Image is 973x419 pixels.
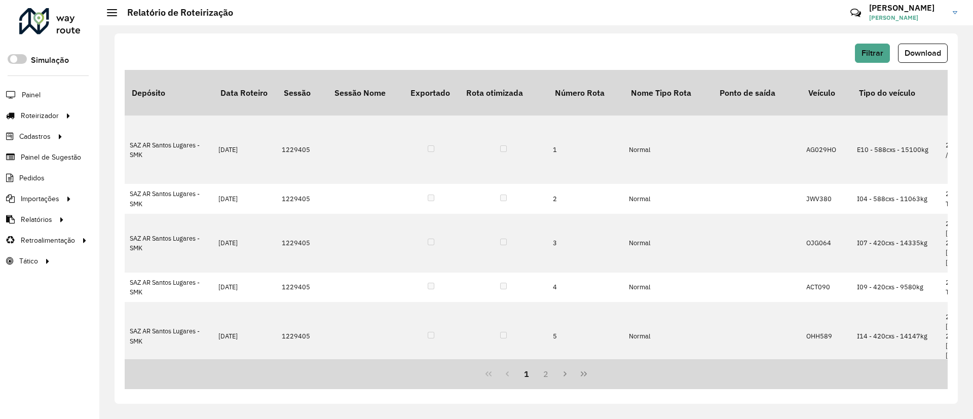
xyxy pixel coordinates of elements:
[213,70,277,116] th: Data Roteiro
[905,49,941,57] span: Download
[277,70,327,116] th: Sessão
[125,273,213,302] td: SAZ AR Santos Lugares - SMK
[21,110,59,121] span: Roteirizador
[213,302,277,370] td: [DATE]
[548,273,624,302] td: 4
[277,116,327,184] td: 1229405
[277,273,327,302] td: 1229405
[548,116,624,184] td: 1
[125,70,213,116] th: Depósito
[459,70,548,116] th: Rota otimizada
[852,116,941,184] td: E10 - 588cxs - 15100kg
[801,214,852,273] td: OJG064
[801,302,852,370] td: OHH589
[624,214,713,273] td: Normal
[213,273,277,302] td: [DATE]
[213,116,277,184] td: [DATE]
[21,235,75,246] span: Retroalimentação
[624,273,713,302] td: Normal
[852,70,941,116] th: Tipo do veículo
[21,194,59,204] span: Importações
[852,214,941,273] td: I07 - 420cxs - 14335kg
[125,214,213,273] td: SAZ AR Santos Lugares - SMK
[125,302,213,370] td: SAZ AR Santos Lugares - SMK
[801,116,852,184] td: AG029HO
[855,44,890,63] button: Filtrar
[327,70,403,116] th: Sessão Nome
[548,214,624,273] td: 3
[517,364,536,384] button: 1
[19,256,38,266] span: Tático
[22,90,41,100] span: Painel
[117,7,233,18] h2: Relatório de Roteirização
[852,184,941,213] td: I04 - 588cxs - 11063kg
[21,152,81,163] span: Painel de Sugestão
[277,184,327,213] td: 1229405
[277,302,327,370] td: 1229405
[21,214,52,225] span: Relatórios
[869,3,945,13] h3: [PERSON_NAME]
[852,302,941,370] td: I14 - 420cxs - 14147kg
[31,54,69,66] label: Simulação
[536,364,555,384] button: 2
[852,273,941,302] td: I09 - 420cxs - 9580kg
[624,116,713,184] td: Normal
[548,302,624,370] td: 5
[19,173,45,183] span: Pedidos
[403,70,459,116] th: Exportado
[213,184,277,213] td: [DATE]
[555,364,575,384] button: Next Page
[125,116,213,184] td: SAZ AR Santos Lugares - SMK
[898,44,948,63] button: Download
[574,364,593,384] button: Last Page
[713,70,801,116] th: Ponto de saída
[624,302,713,370] td: Normal
[801,184,852,213] td: JWV380
[624,184,713,213] td: Normal
[277,214,327,273] td: 1229405
[19,131,51,142] span: Cadastros
[845,2,867,24] a: Contato Rápido
[624,70,713,116] th: Nome Tipo Rota
[801,273,852,302] td: ACT090
[801,70,852,116] th: Veículo
[125,184,213,213] td: SAZ AR Santos Lugares - SMK
[862,49,883,57] span: Filtrar
[548,70,624,116] th: Número Rota
[869,13,945,22] span: [PERSON_NAME]
[548,184,624,213] td: 2
[213,214,277,273] td: [DATE]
